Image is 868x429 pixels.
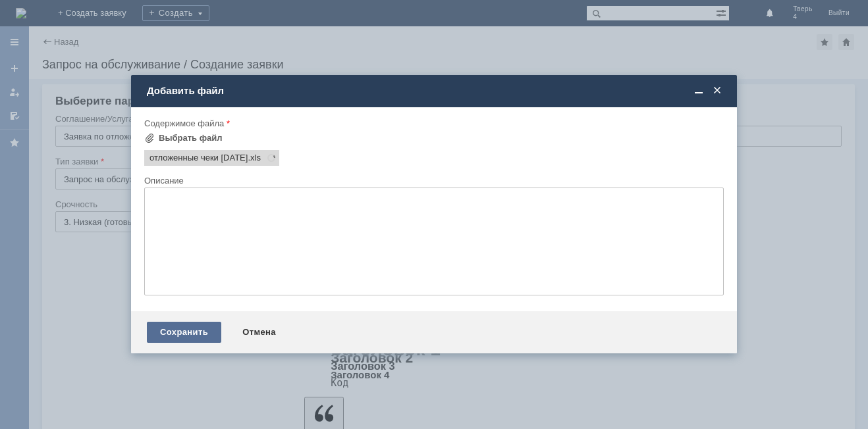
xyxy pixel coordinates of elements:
div: Добавить файл [147,85,724,97]
span: Закрыть [711,85,724,97]
div: Содержимое файла [144,119,721,128]
div: Описание [144,176,721,185]
div: Выбрать файл [159,133,223,143]
span: отложенные чеки 01.10.2025.xls [149,153,248,163]
span: Свернуть (Ctrl + M) [692,85,705,97]
span: отложенные чеки 01.10.2025.xls [248,153,261,163]
div: Добрый вечер, прошу удалить отложенные чеки [5,5,192,26]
